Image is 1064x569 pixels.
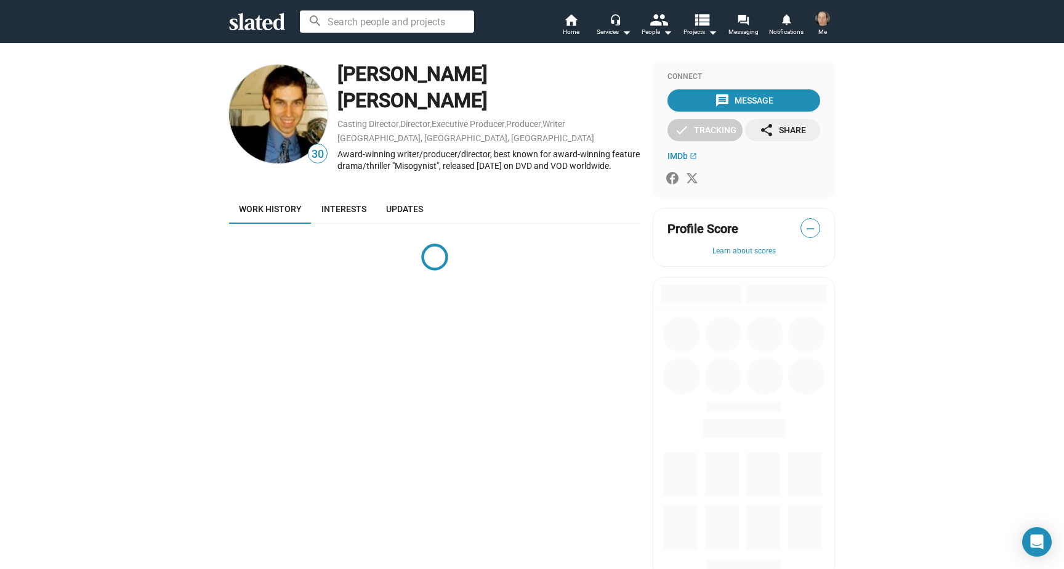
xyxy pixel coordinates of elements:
[679,12,722,39] button: Projects
[399,121,400,128] span: ,
[563,25,579,39] span: Home
[610,14,621,25] mat-icon: headset_mic
[759,123,774,137] mat-icon: share
[674,123,689,137] mat-icon: check
[650,10,667,28] mat-icon: people
[563,12,578,27] mat-icon: home
[337,119,399,129] a: Casting Director
[430,121,432,128] span: ,
[667,247,820,256] button: Learn about scores
[549,12,592,39] a: Home
[300,10,474,33] input: Search people and projects
[541,121,542,128] span: ,
[597,25,631,39] div: Services
[506,119,541,129] a: Producer
[815,11,830,26] img: Terry Luke Podnar
[683,25,717,39] span: Projects
[801,221,820,237] span: —
[308,146,327,163] span: 30
[715,93,730,108] mat-icon: message
[818,25,827,39] span: Me
[642,25,672,39] div: People
[542,119,565,129] a: Writer
[229,65,328,163] img: Michael Matteo Rossi
[400,119,430,129] a: Director
[1022,527,1052,557] div: Open Intercom Messenger
[780,13,792,25] mat-icon: notifications
[808,9,837,41] button: Terry Luke PodnarMe
[592,12,635,39] button: Services
[667,151,688,161] span: IMDb
[432,119,505,129] a: Executive Producer
[728,25,759,39] span: Messaging
[765,12,808,39] a: Notifications
[674,119,736,141] div: Tracking
[667,151,697,161] a: IMDb
[337,133,594,143] a: [GEOGRAPHIC_DATA], [GEOGRAPHIC_DATA], [GEOGRAPHIC_DATA]
[635,12,679,39] button: People
[660,25,675,39] mat-icon: arrow_drop_down
[745,119,820,141] button: Share
[312,194,376,224] a: Interests
[667,119,743,141] button: Tracking
[759,119,806,141] div: Share
[667,72,820,82] div: Connect
[667,221,738,237] span: Profile Score
[769,25,804,39] span: Notifications
[667,89,820,112] button: Message
[619,25,634,39] mat-icon: arrow_drop_down
[737,14,749,25] mat-icon: forum
[705,25,720,39] mat-icon: arrow_drop_down
[715,89,773,112] div: Message
[693,10,711,28] mat-icon: view_list
[337,149,640,171] div: Award-winning writer/producer/director, best known for award-winning feature drama/thriller "Miso...
[229,194,312,224] a: Work history
[505,121,506,128] span: ,
[337,61,640,113] div: [PERSON_NAME] [PERSON_NAME]
[690,152,697,160] mat-icon: open_in_new
[239,204,302,214] span: Work history
[376,194,433,224] a: Updates
[722,12,765,39] a: Messaging
[386,204,423,214] span: Updates
[321,204,366,214] span: Interests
